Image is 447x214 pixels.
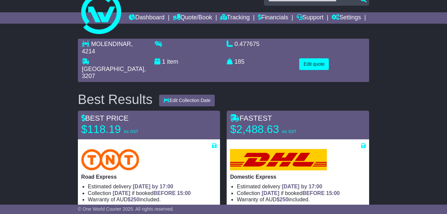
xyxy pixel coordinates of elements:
span: [DATE] by 17:00 [133,184,173,189]
span: inc GST [282,129,296,134]
span: 1 [162,58,165,65]
li: Collection [237,190,366,196]
li: Collection [88,190,217,196]
span: 250 [130,197,139,202]
img: DHL: Domestic Express [230,149,327,170]
img: TNT Domestic: Road Express [81,149,139,170]
li: Warranty of AUD included. [88,196,217,203]
a: Tracking [220,12,250,24]
li: Warranty of AUD included. [237,196,366,203]
span: if booked [113,190,191,196]
span: , 4214 [82,41,133,55]
a: Settings [332,12,361,24]
li: Estimated delivery [88,183,217,190]
p: $2,488.63 [230,123,313,136]
a: Financials [258,12,288,24]
span: © One World Courier 2025. All rights reserved. [78,206,174,212]
button: Edit quote [299,58,329,70]
span: [DATE] [113,190,130,196]
span: BEST PRICE [81,114,128,122]
span: inc GST [124,129,138,134]
span: FASTEST [230,114,272,122]
div: Best Results [75,92,156,107]
p: Road Express [81,174,217,180]
span: if booked [262,190,339,196]
span: 0.477675 [235,41,260,47]
li: Estimated delivery [237,183,366,190]
a: Quote/Book [173,12,212,24]
span: , 3207 [82,66,146,80]
p: Domestic Express [230,174,366,180]
button: Edit Collection Date [159,95,215,106]
span: [DATE] by 17:00 [282,184,323,189]
p: $118.19 [81,123,164,136]
span: [GEOGRAPHIC_DATA] [82,66,144,72]
span: BEFORE [153,190,176,196]
span: 15:00 [177,190,191,196]
span: 250 [280,197,289,202]
a: Support [297,12,324,24]
a: Dashboard [129,12,164,24]
span: 185 [235,58,245,65]
span: BEFORE [303,190,325,196]
span: MOLENDINAR [91,41,131,47]
span: $ [127,197,139,202]
span: [DATE] [262,190,279,196]
span: 15:00 [326,190,340,196]
span: item [167,58,178,65]
span: $ [277,197,289,202]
